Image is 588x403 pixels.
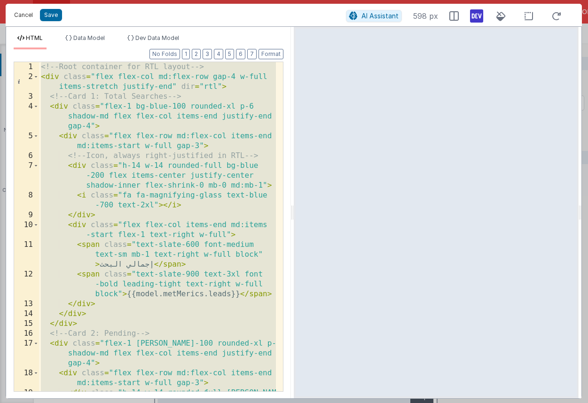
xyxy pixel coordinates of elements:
div: 15 [14,319,39,329]
button: 7 [247,49,257,59]
span: Dev Data Model [135,34,179,41]
div: 7 [14,161,39,190]
button: 4 [214,49,223,59]
div: 17 [14,339,39,368]
div: 11 [14,240,39,269]
div: 1 [14,62,39,72]
div: 13 [14,299,39,309]
span: HTML [26,34,43,41]
div: 6 [14,151,39,161]
button: 1 [182,49,190,59]
div: 10 [14,220,39,240]
div: 14 [14,309,39,319]
div: 3 [14,92,39,102]
button: 6 [236,49,245,59]
div: 12 [14,269,39,299]
button: 3 [203,49,212,59]
div: 5 [14,131,39,151]
button: 5 [225,49,234,59]
button: Save [40,9,62,21]
span: 598 px [413,10,438,22]
div: 18 [14,368,39,388]
button: 2 [192,49,201,59]
div: 9 [14,210,39,220]
button: Format [259,49,283,59]
div: 2 [14,72,39,92]
button: Cancel [9,8,38,22]
button: No Folds [149,49,180,59]
button: AI Assistant [346,10,402,22]
div: 4 [14,102,39,131]
div: 8 [14,190,39,210]
span: Data Model [73,34,105,41]
div: 16 [14,329,39,339]
span: AI Assistant [361,12,399,20]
